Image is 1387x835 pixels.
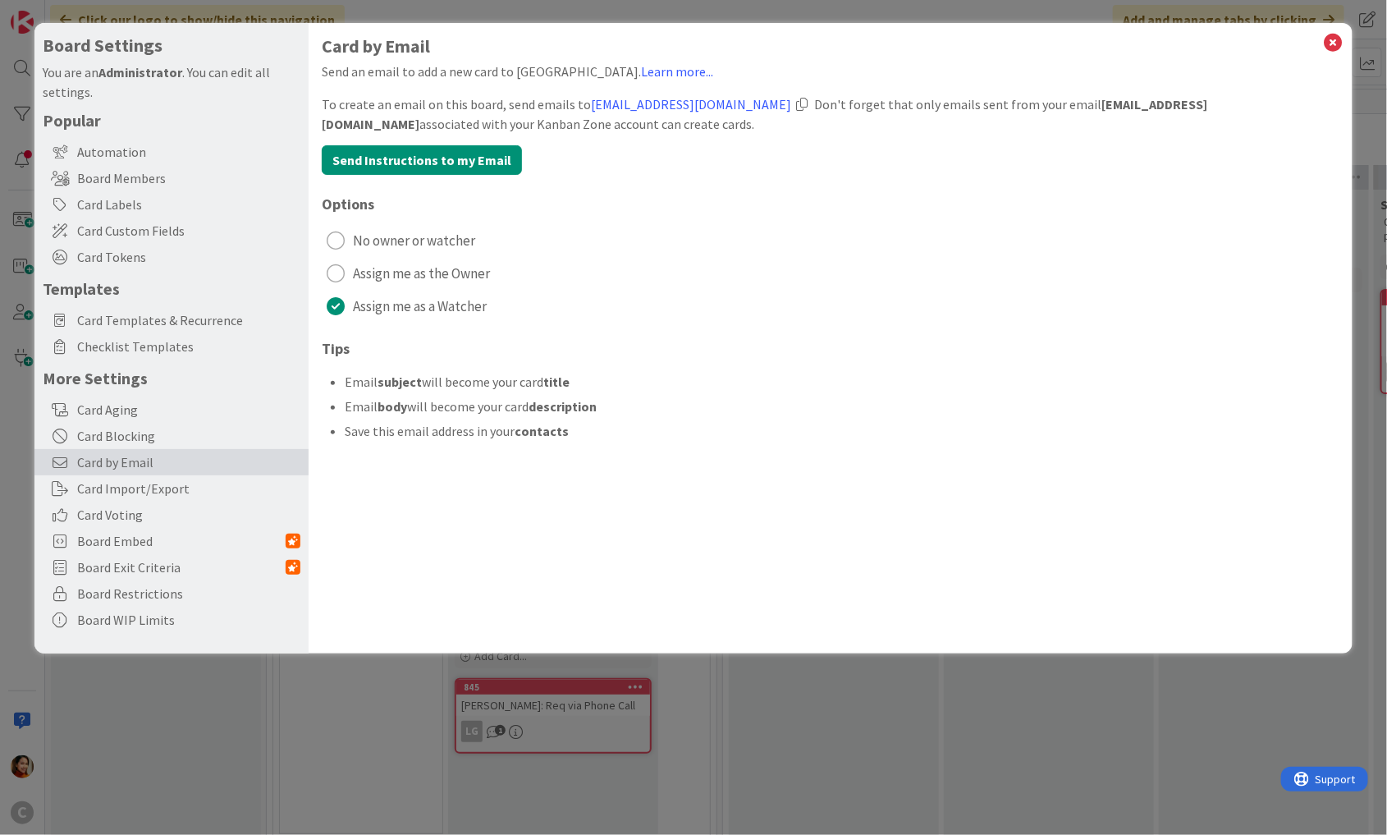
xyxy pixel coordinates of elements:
span: Card Tokens [77,247,300,267]
div: Card Import/Export [34,475,309,502]
span: Card Custom Fields [77,221,300,241]
h5: Templates [43,278,300,299]
button: Assign me as the Owner [322,260,1339,287]
button: Assign me as a Watcher [322,293,1339,319]
h5: More Settings [43,368,300,388]
b: title [543,374,570,390]
div: Automation [34,139,309,165]
a: Learn more... [641,63,713,80]
b: description [529,398,597,415]
div: Card Labels [34,191,309,218]
span: Assign me as a Watcher [353,294,487,319]
b: subject [378,374,422,390]
span: No owner or watcher [353,228,475,253]
div: Card Aging [34,397,309,423]
span: Card Voting [77,505,300,525]
div: You are an . You can edit all settings. [43,62,300,102]
b: contacts [515,423,569,439]
h2: Options [322,196,1339,213]
h1: Card by Email [322,36,1339,57]
li: Email will become your card [345,372,1339,392]
li: Email will become your card [345,397,1339,416]
span: Board Embed [77,531,286,551]
li: Save this email address in your [345,421,1339,441]
div: Board WIP Limits [34,607,309,633]
span: Board Exit Criteria [77,557,286,577]
span: Card by Email [77,452,300,472]
button: No owner or watcher [322,227,1339,254]
h4: Board Settings [43,35,300,56]
h2: Tips [322,341,1339,357]
b: Administrator [98,64,182,80]
div: Send an email to add a new card to [GEOGRAPHIC_DATA]. [322,62,1339,81]
span: Board Restrictions [77,584,300,603]
a: [EMAIL_ADDRESS][DOMAIN_NAME] [591,96,791,112]
button: Send Instructions to my Email [322,145,522,175]
span: Assign me as the Owner [353,261,490,286]
div: Card Blocking [34,423,309,449]
h5: Popular [43,110,300,131]
b: body [378,398,407,415]
span: Support [34,2,75,22]
div: Board Members [34,165,309,191]
span: To create an email on this board, send emails to [322,96,791,112]
span: Card Templates & Recurrence [77,310,300,330]
span: Checklist Templates [77,337,300,356]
